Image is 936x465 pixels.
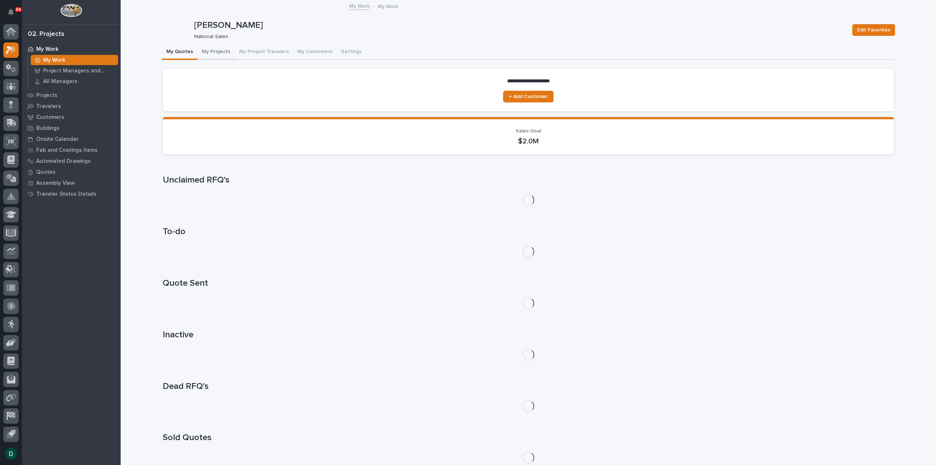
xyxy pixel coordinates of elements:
p: [PERSON_NAME] [194,20,846,31]
p: Customers [36,114,64,121]
p: Quotes [36,169,56,176]
p: National Sales [194,34,843,40]
a: Automated Drawings [22,155,121,166]
a: Buildings [22,123,121,134]
a: Fab and Coatings Items [22,145,121,155]
p: $2.0M [171,137,885,146]
a: All Managers [28,76,121,86]
a: Assembly View [22,177,121,188]
p: Projects [36,92,57,99]
h1: To-do [163,226,894,237]
button: users-avatar [3,446,19,461]
p: All Managers [43,78,78,85]
button: Settings [337,45,366,60]
a: My Work [28,55,121,65]
span: Edit Favorites [857,26,890,34]
p: Travelers [36,103,61,110]
img: Workspace Logo [60,4,82,17]
button: My Quotes [162,45,197,60]
a: Customers [22,112,121,123]
a: Onsite Calendar [22,134,121,145]
p: Fab and Coatings Items [36,147,98,154]
h1: Sold Quotes [163,432,894,443]
a: My Work [22,44,121,55]
a: Quotes [22,166,121,177]
button: Notifications [3,4,19,20]
button: My Project Travelers [235,45,293,60]
p: Onsite Calendar [36,136,79,143]
span: Sales Goal [516,128,541,134]
div: 02. Projects [28,30,64,38]
p: Assembly View [36,180,75,187]
button: My Customers [293,45,337,60]
p: 84 [16,7,21,12]
p: Traveler Status Details [36,191,97,198]
h1: Unclaimed RFQ's [163,175,894,185]
a: Project Managers and Engineers [28,65,121,76]
button: My Projects [197,45,235,60]
a: My Work [349,1,370,10]
h1: Dead RFQ's [163,381,894,392]
a: Traveler Status Details [22,188,121,199]
p: My Work [43,57,65,64]
p: My Work [378,2,398,10]
p: Buildings [36,125,60,132]
a: Travelers [22,101,121,112]
h1: Quote Sent [163,278,894,289]
h1: Inactive [163,330,894,340]
p: Automated Drawings [36,158,91,165]
span: + Add Customer [509,94,548,99]
button: Edit Favorites [852,24,895,36]
a: + Add Customer [503,91,554,102]
p: My Work [36,46,58,53]
a: Projects [22,90,121,101]
p: Project Managers and Engineers [43,68,115,74]
div: Notifications84 [9,9,19,20]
